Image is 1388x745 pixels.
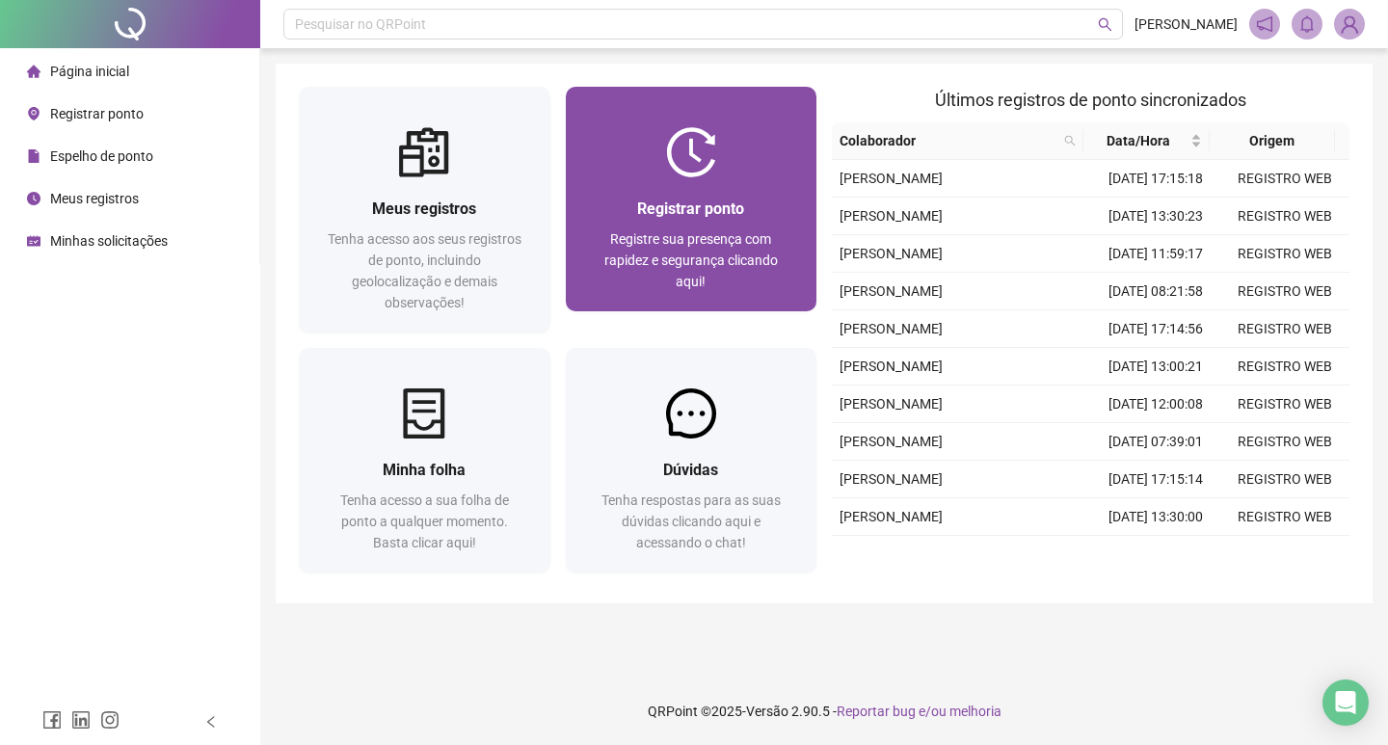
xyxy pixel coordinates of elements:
span: Tenha acesso a sua folha de ponto a qualquer momento. Basta clicar aqui! [340,492,509,550]
span: Tenha respostas para as suas dúvidas clicando aqui e acessando o chat! [601,492,781,550]
span: linkedin [71,710,91,730]
span: Registrar ponto [50,106,144,121]
span: [PERSON_NAME] [840,509,943,524]
footer: QRPoint © 2025 - 2.90.5 - [260,678,1388,745]
span: Reportar bug e/ou melhoria [837,704,1001,719]
td: [DATE] 17:15:18 [1091,160,1220,198]
span: [PERSON_NAME] [840,246,943,261]
span: environment [27,107,40,120]
span: search [1064,135,1076,146]
span: clock-circle [27,192,40,205]
td: REGISTRO WEB [1220,348,1349,386]
td: REGISTRO WEB [1220,386,1349,423]
span: search [1098,17,1112,32]
span: Data/Hora [1091,130,1187,151]
a: Minha folhaTenha acesso a sua folha de ponto a qualquer momento. Basta clicar aqui! [299,348,550,572]
span: [PERSON_NAME] [840,396,943,412]
td: [DATE] 12:00:08 [1091,386,1220,423]
td: [DATE] 13:00:21 [1091,348,1220,386]
div: Open Intercom Messenger [1322,679,1369,726]
td: [DATE] 07:39:01 [1091,423,1220,461]
span: left [204,715,218,729]
td: REGISTRO WEB [1220,461,1349,498]
span: Colaborador [840,130,1056,151]
span: [PERSON_NAME] [840,321,943,336]
td: [DATE] 17:15:14 [1091,461,1220,498]
span: Meus registros [50,191,139,206]
span: file [27,149,40,163]
td: [DATE] 11:59:17 [1091,235,1220,273]
td: [DATE] 13:30:23 [1091,198,1220,235]
span: Minha folha [383,461,466,479]
img: 84422 [1335,10,1364,39]
td: [DATE] 13:30:00 [1091,498,1220,536]
span: home [27,65,40,78]
td: REGISTRO WEB [1220,160,1349,198]
a: Meus registrosTenha acesso aos seus registros de ponto, incluindo geolocalização e demais observa... [299,87,550,333]
a: DúvidasTenha respostas para as suas dúvidas clicando aqui e acessando o chat! [566,348,817,572]
span: facebook [42,710,62,730]
th: Origem [1210,122,1336,160]
span: Tenha acesso aos seus registros de ponto, incluindo geolocalização e demais observações! [328,231,521,310]
span: [PERSON_NAME] [840,359,943,374]
td: REGISTRO WEB [1220,423,1349,461]
td: [DATE] 08:21:58 [1091,273,1220,310]
span: Últimos registros de ponto sincronizados [935,90,1246,110]
a: Registrar pontoRegistre sua presença com rapidez e segurança clicando aqui! [566,87,817,311]
td: REGISTRO WEB [1220,498,1349,536]
span: schedule [27,234,40,248]
span: bell [1298,15,1316,33]
td: REGISTRO WEB [1220,536,1349,573]
span: [PERSON_NAME] [1134,13,1238,35]
span: Espelho de ponto [50,148,153,164]
span: Dúvidas [663,461,718,479]
span: [PERSON_NAME] [840,434,943,449]
td: REGISTRO WEB [1220,310,1349,348]
td: REGISTRO WEB [1220,198,1349,235]
span: Registrar ponto [637,200,744,218]
td: REGISTRO WEB [1220,273,1349,310]
span: Registre sua presença com rapidez e segurança clicando aqui! [604,231,778,289]
span: Minhas solicitações [50,233,168,249]
span: Versão [746,704,788,719]
td: REGISTRO WEB [1220,235,1349,273]
span: [PERSON_NAME] [840,171,943,186]
span: Página inicial [50,64,129,79]
span: [PERSON_NAME] [840,471,943,487]
td: [DATE] 11:59:45 [1091,536,1220,573]
span: instagram [100,710,120,730]
span: notification [1256,15,1273,33]
span: [PERSON_NAME] [840,208,943,224]
td: [DATE] 17:14:56 [1091,310,1220,348]
span: Meus registros [372,200,476,218]
span: [PERSON_NAME] [840,283,943,299]
th: Data/Hora [1083,122,1210,160]
span: search [1060,126,1080,155]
